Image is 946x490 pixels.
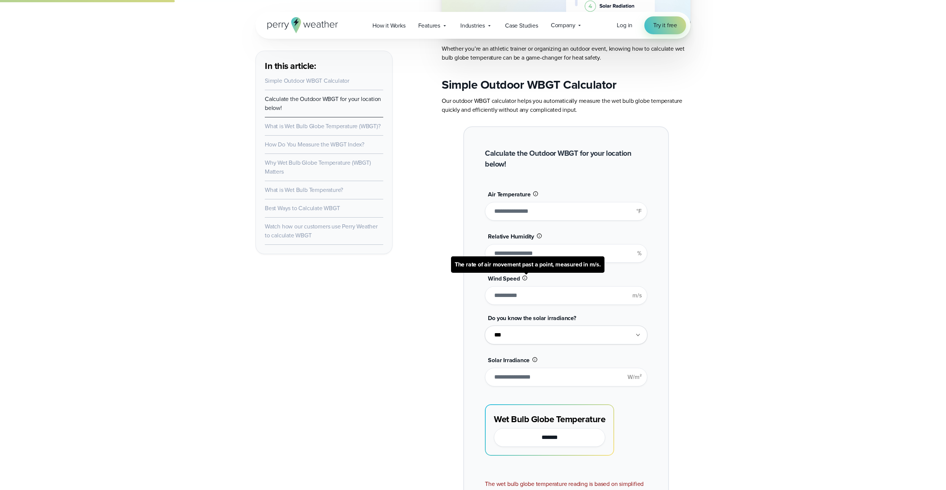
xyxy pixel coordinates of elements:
span: Solar Irradiance [488,356,530,364]
a: Why Wet Bulb Globe Temperature (WBGT) Matters [265,158,371,176]
span: Do you know the solar irradiance? [488,314,576,322]
span: Company [551,21,575,30]
a: Try it free [644,16,686,34]
p: Our outdoor WBGT calculator helps you automatically measure the wet bulb globe temperature quickl... [442,97,691,114]
a: What is Wet Bulb Temperature? [265,186,343,194]
span: Industries [460,21,485,30]
a: Case Studies [499,18,545,33]
h2: Calculate the Outdoor WBGT for your location below! [485,148,647,170]
span: Wind Speed [488,274,520,283]
a: Best Ways to Calculate WBGT [265,204,340,212]
span: Air Temperature [488,190,530,199]
span: The rate of air movement past a point, measured in m/s. [451,256,604,273]
a: Log in [617,21,632,30]
h3: In this article: [265,60,383,72]
a: Simple Outdoor WBGT Calculator [265,76,349,85]
span: Try it free [653,21,677,30]
a: Watch how our customers use Perry Weather to calculate WBGT [265,222,378,240]
a: Calculate the Outdoor WBGT for your location below! [265,95,381,112]
span: Case Studies [505,21,538,30]
a: How Do You Measure the WBGT Index? [265,140,364,149]
span: Features [418,21,440,30]
span: Relative Humidity [488,232,534,241]
span: Log in [617,21,632,29]
a: What is Wet Bulb Globe Temperature (WBGT)? [265,122,381,130]
h2: Simple Outdoor WBGT Calculator [442,77,691,92]
span: How it Works [372,21,406,30]
p: Whether you’re an athletic trainer or organizing an outdoor event, knowing how to calculate wet b... [442,44,691,62]
a: How it Works [366,18,412,33]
